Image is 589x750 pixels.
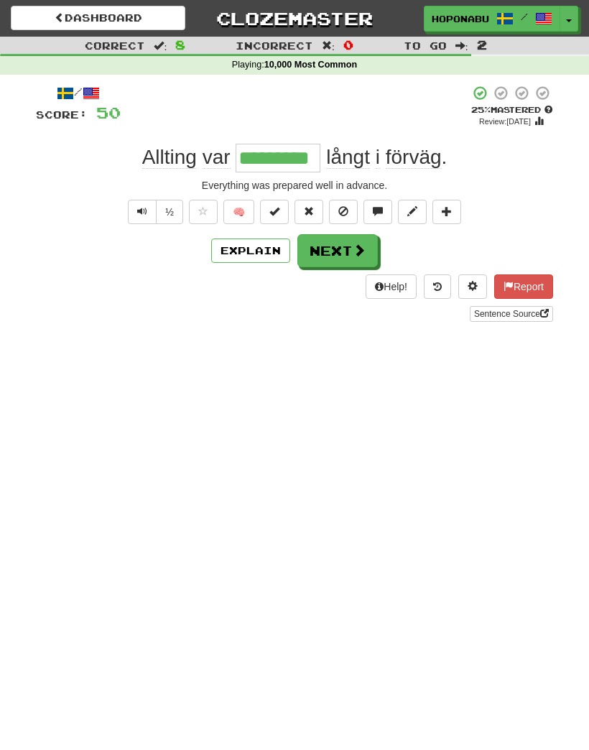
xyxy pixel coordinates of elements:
button: Play sentence audio (ctl+space) [128,200,157,224]
button: Discuss sentence (alt+u) [363,200,392,224]
span: Score: [36,108,88,121]
button: Round history (alt+y) [424,274,451,299]
span: : [455,40,468,50]
span: 0 [343,37,353,52]
span: 2 [477,37,487,52]
span: 50 [96,103,121,121]
div: Text-to-speech controls [125,200,183,224]
button: Ignore sentence (alt+i) [329,200,358,224]
strong: 10,000 Most Common [264,60,357,70]
span: : [154,40,167,50]
span: / [521,11,528,22]
button: Help! [366,274,417,299]
div: / [36,85,121,103]
button: Favorite sentence (alt+f) [189,200,218,224]
span: 25 % [471,105,491,114]
span: HopOnABus [432,12,489,25]
button: Reset to 0% Mastered (alt+r) [294,200,323,224]
span: To go [404,40,447,52]
span: långt [326,146,370,169]
div: Everything was prepared well in advance. [36,178,553,193]
button: ½ [156,200,183,224]
span: förväg [386,146,442,169]
a: Clozemaster [207,6,381,31]
button: 🧠 [223,200,254,224]
span: . [320,146,447,169]
small: Review: [DATE] [479,117,531,126]
a: Dashboard [11,6,185,30]
button: Add to collection (alt+a) [432,200,461,224]
a: Sentence Source [470,306,553,322]
button: Edit sentence (alt+d) [398,200,427,224]
button: Report [494,274,553,299]
span: 8 [175,37,185,52]
span: i [376,146,380,169]
button: Set this sentence to 100% Mastered (alt+m) [260,200,289,224]
button: Next [297,234,378,267]
span: Incorrect [236,40,313,52]
button: Explain [211,239,290,263]
span: Allting [142,146,197,169]
span: : [322,40,335,50]
span: var [203,146,231,169]
span: Correct [85,40,145,52]
a: HopOnABus / [424,6,560,32]
div: Mastered [470,104,553,116]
